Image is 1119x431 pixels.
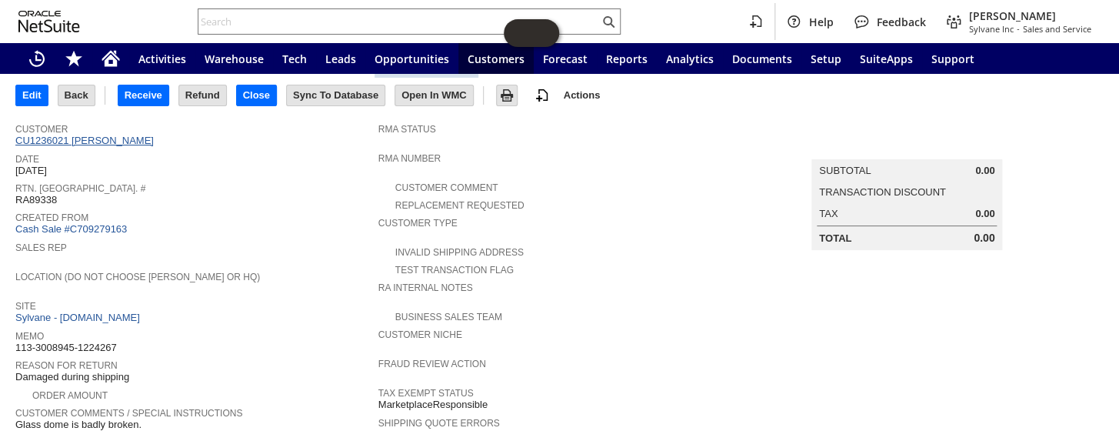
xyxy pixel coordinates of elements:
[15,331,44,342] a: Memo
[282,52,307,66] span: Tech
[819,208,838,219] a: Tax
[395,182,498,193] a: Customer Comment
[365,43,458,74] a: Opportunities
[15,301,36,312] a: Site
[975,165,994,177] span: 0.00
[504,19,559,47] iframe: Click here to launch Oracle Guided Learning Help Panel
[237,85,276,105] input: Close
[533,86,551,105] img: add-record.svg
[666,52,714,66] span: Analytics
[809,15,834,29] span: Help
[15,212,88,223] a: Created From
[877,15,926,29] span: Feedback
[15,154,39,165] a: Date
[723,43,801,74] a: Documents
[15,371,129,383] span: Damaged during shipping
[378,153,441,164] a: RMA Number
[922,43,984,74] a: Support
[931,52,974,66] span: Support
[102,49,120,68] svg: Home
[534,43,597,74] a: Forecast
[395,200,525,211] a: Replacement Requested
[969,8,1091,23] span: [PERSON_NAME]
[599,12,618,31] svg: Search
[15,360,118,371] a: Reason For Return
[969,23,1014,35] span: Sylvane Inc
[732,52,792,66] span: Documents
[378,218,458,229] a: Customer Type
[378,388,474,399] a: Tax Exempt Status
[378,418,500,429] a: Shipping Quote Errors
[458,43,534,74] a: Customers
[15,165,47,177] span: [DATE]
[974,232,994,245] span: 0.00
[597,43,657,74] a: Reports
[198,12,599,31] input: Search
[606,52,648,66] span: Reports
[15,124,68,135] a: Customer
[15,408,242,419] a: Customer Comments / Special Instructions
[1023,23,1091,35] span: Sales and Service
[32,390,108,401] a: Order Amount
[819,232,851,244] a: Total
[378,124,436,135] a: RMA Status
[15,223,127,235] a: Cash Sale #C709279163
[15,272,260,282] a: Location (Do Not Choose [PERSON_NAME] or HQ)
[497,85,517,105] input: Print
[811,135,1002,159] caption: Summary
[378,282,473,293] a: RA Internal Notes
[498,86,516,105] img: Print
[129,43,195,74] a: Activities
[179,85,226,105] input: Refund
[15,194,57,206] span: RA89338
[18,43,55,74] a: Recent Records
[195,43,273,74] a: Warehouse
[819,186,946,198] a: Transaction Discount
[378,359,486,369] a: Fraud Review Action
[65,49,83,68] svg: Shortcuts
[15,242,67,253] a: Sales Rep
[15,135,158,146] a: CU1236021 [PERSON_NAME]
[273,43,316,74] a: Tech
[18,11,80,32] svg: logo
[975,208,994,220] span: 0.00
[15,419,142,431] span: Glass dome is badly broken.
[395,85,473,105] input: Open In WMC
[811,52,841,66] span: Setup
[15,312,144,323] a: Sylvane - [DOMAIN_NAME]
[58,85,95,105] input: Back
[531,19,559,47] span: Oracle Guided Learning Widget. To move around, please hold and drag
[378,399,488,411] span: MarketplaceResponsible
[657,43,723,74] a: Analytics
[316,43,365,74] a: Leads
[543,52,588,66] span: Forecast
[860,52,913,66] span: SuiteApps
[378,329,462,340] a: Customer Niche
[138,52,186,66] span: Activities
[395,265,514,276] a: Test Transaction Flag
[55,43,92,74] div: Shortcuts
[558,89,607,101] a: Actions
[287,85,385,105] input: Sync To Database
[801,43,851,74] a: Setup
[375,52,449,66] span: Opportunities
[819,165,871,176] a: Subtotal
[16,85,48,105] input: Edit
[395,312,502,322] a: Business Sales Team
[468,52,525,66] span: Customers
[15,342,117,354] span: 113-3008945-1224267
[205,52,264,66] span: Warehouse
[15,183,145,194] a: Rtn. [GEOGRAPHIC_DATA]. #
[118,85,168,105] input: Receive
[1017,23,1020,35] span: -
[28,49,46,68] svg: Recent Records
[851,43,922,74] a: SuiteApps
[395,247,524,258] a: Invalid Shipping Address
[325,52,356,66] span: Leads
[92,43,129,74] a: Home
